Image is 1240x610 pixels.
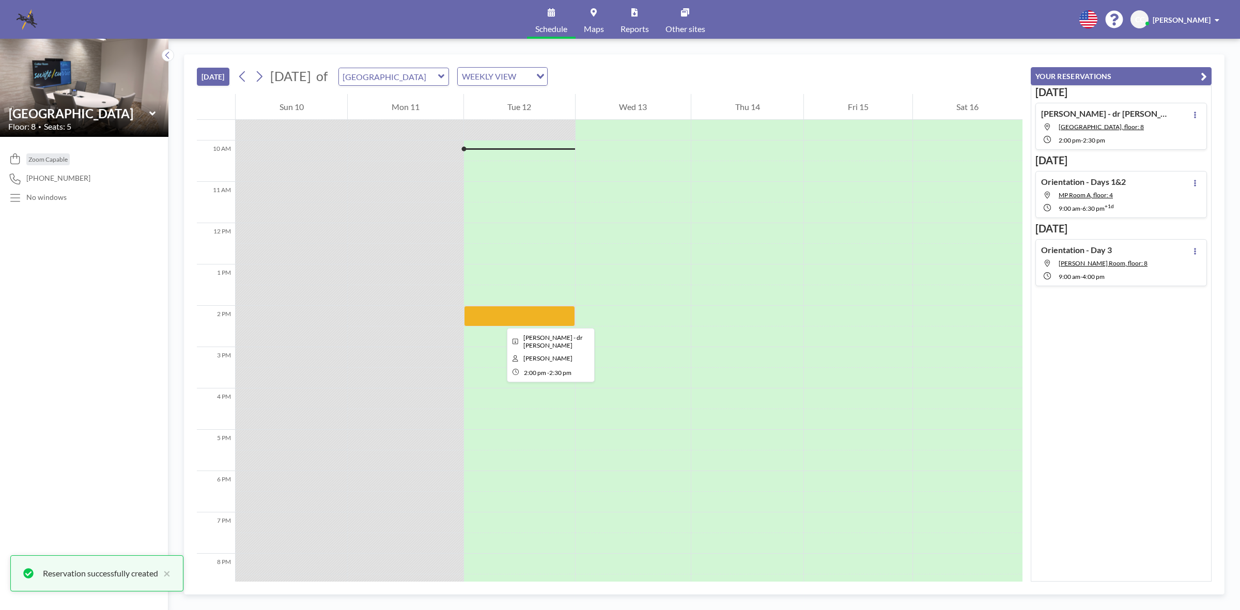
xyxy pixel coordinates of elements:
input: Brookwood Room [339,68,438,85]
img: organization-logo [17,9,37,30]
span: Reports [621,25,649,33]
h3: [DATE] [1035,86,1207,99]
div: Search for option [458,68,547,85]
span: of [316,68,328,84]
div: 3 PM [197,347,235,388]
span: [DATE] [270,68,311,84]
div: 12 PM [197,223,235,264]
span: - [1080,273,1082,280]
div: Reservation successfully created [43,567,158,580]
span: Other sites [665,25,705,33]
p: No windows [26,193,67,202]
span: • [38,123,41,130]
div: 11 AM [197,182,235,223]
span: Zoom Capable [28,155,68,163]
span: MP Room A, floor: 4 [1059,191,1113,199]
h3: [DATE] [1035,222,1207,235]
div: 2 PM [197,306,235,347]
div: Mon 11 [348,94,463,120]
span: Brookwood Room, floor: 8 [1059,123,1144,131]
span: Floor: 8 [8,121,36,132]
span: CC [1135,15,1144,24]
span: - [1080,205,1082,212]
div: 7 PM [197,512,235,554]
span: 4:00 PM [1082,273,1105,280]
span: 9:00 AM [1059,273,1080,280]
div: Wed 13 [576,94,691,120]
button: close [158,567,171,580]
span: 2:30 PM [549,369,571,377]
span: 2:00 PM [1059,136,1081,144]
span: Maps [584,25,604,33]
span: Seats: 5 [44,121,71,132]
input: Search for option [519,70,530,83]
div: Sun 10 [236,94,347,120]
sup: +1d [1105,203,1114,209]
span: Claire - dr appt [523,334,583,349]
div: Fri 15 [804,94,912,120]
span: [PERSON_NAME] [1153,15,1211,24]
span: McGhee Room, floor: 8 [1059,259,1148,267]
span: - [547,369,549,377]
span: - [1081,136,1083,144]
div: Tue 12 [464,94,575,120]
div: 8 PM [197,554,235,595]
input: Brookwood Room [9,106,149,121]
span: 2:30 PM [1083,136,1105,144]
div: Sat 16 [913,94,1022,120]
div: 4 PM [197,388,235,430]
button: YOUR RESERVATIONS [1031,67,1212,85]
span: 9:00 AM [1059,205,1080,212]
h4: Orientation - Days 1&2 [1041,177,1126,187]
div: 1 PM [197,264,235,306]
div: 10 AM [197,140,235,182]
div: Thu 14 [691,94,803,120]
h4: Orientation - Day 3 [1041,245,1112,255]
div: 5 PM [197,430,235,471]
span: Schedule [535,25,567,33]
span: 2:00 PM [524,369,546,377]
h4: [PERSON_NAME] - dr [PERSON_NAME] [1041,108,1170,119]
span: Claire Combs-Donovan [523,354,572,362]
h3: [DATE] [1035,154,1207,167]
div: 6 PM [197,471,235,512]
span: [PHONE_NUMBER] [26,174,90,183]
button: [DATE] [197,68,229,86]
span: WEEKLY VIEW [460,70,518,83]
span: 6:30 PM [1082,205,1105,212]
div: 9 AM [197,99,235,140]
